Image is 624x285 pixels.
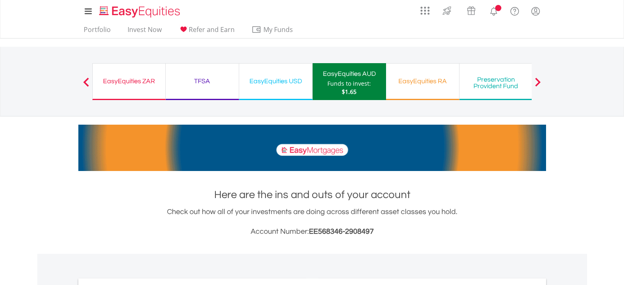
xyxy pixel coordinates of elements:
span: EE568346-2908497 [309,228,374,235]
h1: Here are the ins and outs of your account [78,187,546,202]
span: Refer and Earn [189,25,235,34]
a: AppsGrid [415,2,435,15]
div: Funds to invest: [327,80,371,88]
a: Notifications [483,2,504,18]
img: grid-menu-icon.svg [421,6,430,15]
a: Home page [96,2,183,18]
span: My Funds [251,24,305,35]
div: EasyEquities USD [244,75,307,87]
div: Check out how all of your investments are doing across different asset classes you hold. [78,206,546,237]
img: EasyEquities_Logo.png [98,5,183,18]
a: Portfolio [80,25,114,38]
div: EasyEquities ZAR [98,75,160,87]
div: EasyEquities AUD [318,68,381,80]
span: $1.65 [342,88,357,96]
a: FAQ's and Support [504,2,525,18]
img: vouchers-v2.svg [464,4,478,17]
a: Vouchers [459,2,483,17]
a: Invest Now [124,25,165,38]
a: My Profile [525,2,546,20]
a: Refer and Earn [175,25,238,38]
img: thrive-v2.svg [440,4,454,17]
div: TFSA [171,75,234,87]
h3: Account Number: [78,226,546,237]
button: Next [530,82,546,90]
img: EasyMortage Promotion Banner [78,125,546,171]
div: Preservation Provident Fund [464,76,528,89]
div: EasyEquities RA [391,75,454,87]
button: Previous [78,82,94,90]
